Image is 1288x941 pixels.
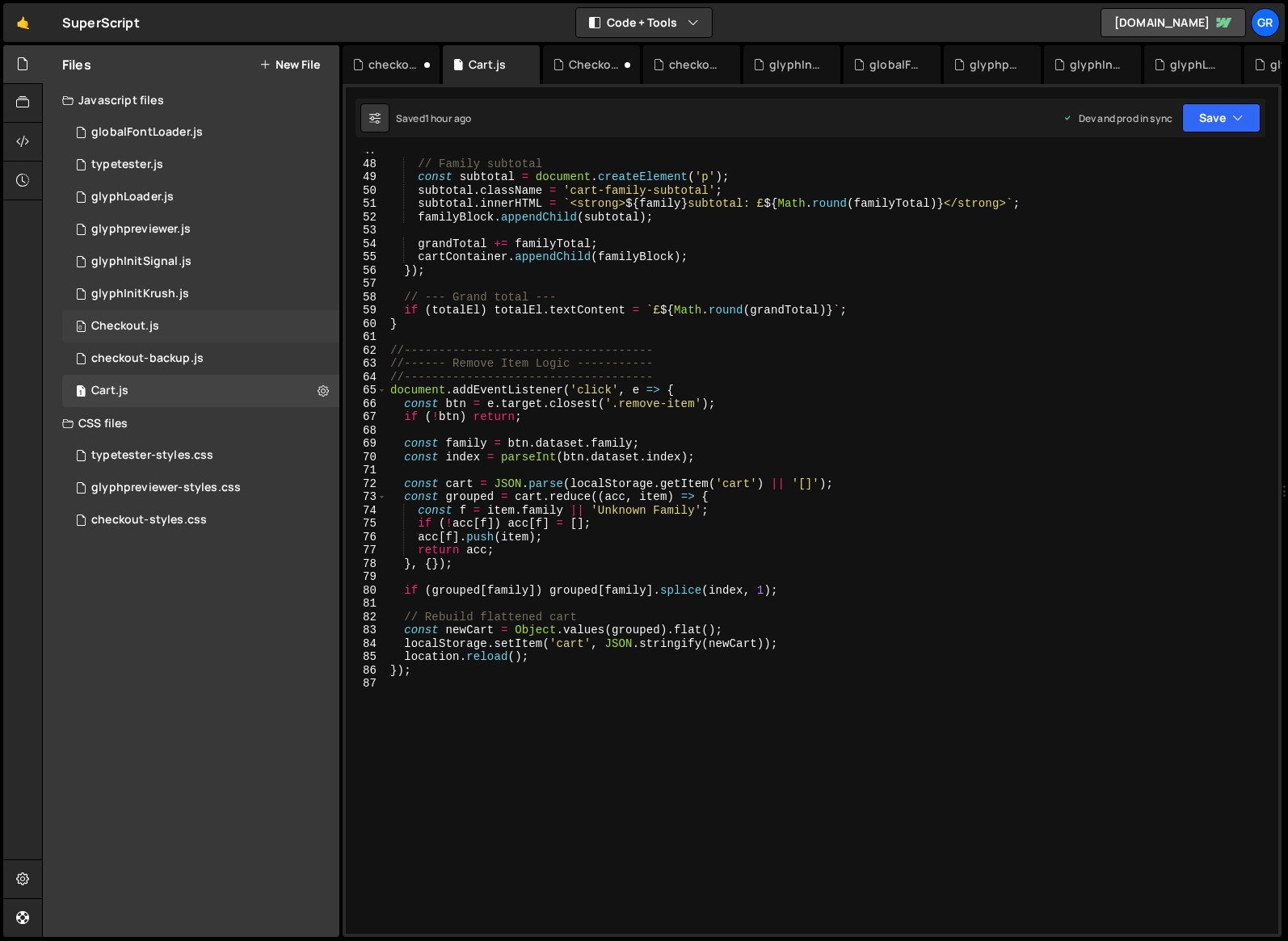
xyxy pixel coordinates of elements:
[91,448,213,463] div: typetester-styles.css
[76,321,86,334] span: 0
[469,57,506,73] div: Cart.js
[1070,57,1122,73] div: glyphInitSignal.js
[869,57,921,73] div: globalFontLoader.js
[396,111,471,125] div: Saved
[346,517,387,531] div: 75
[1101,8,1246,37] a: [DOMAIN_NAME]
[91,384,128,398] div: Cart.js
[43,84,339,116] div: Javascript files
[91,513,207,527] div: checkout-styles.css
[346,277,387,291] div: 57
[576,8,712,37] button: Code + Tools
[346,464,387,477] div: 71
[346,197,387,211] div: 51
[346,584,387,598] div: 80
[62,246,339,278] div: 17017/47329.js
[346,211,387,225] div: 52
[62,375,339,407] div: Cart.js
[43,407,339,439] div: CSS files
[62,213,339,246] div: 17017/47275.js
[91,351,204,366] div: checkout-backup.js
[62,13,140,32] div: SuperScript
[346,291,387,305] div: 58
[346,424,387,438] div: 68
[62,472,339,504] div: 17017/47345.css
[346,410,387,424] div: 67
[346,650,387,664] div: 85
[346,397,387,411] div: 66
[91,125,203,140] div: globalFontLoader.js
[346,304,387,317] div: 59
[91,481,241,495] div: glyphpreviewer-styles.css
[970,57,1021,73] div: glyphpreviewer-styles.css
[62,116,339,149] div: 17017/47514.js
[346,557,387,571] div: 78
[346,531,387,544] div: 76
[259,58,320,71] button: New File
[346,237,387,251] div: 54
[91,254,192,269] div: glyphInitSignal.js
[1063,111,1172,125] div: Dev and prod in sync
[346,451,387,464] div: 70
[1182,103,1261,132] button: Save
[62,342,339,375] div: 17017/48445.js
[346,330,387,344] div: 61
[346,264,387,278] div: 56
[346,250,387,264] div: 55
[91,190,174,204] div: glyphLoader.js
[346,504,387,518] div: 74
[346,544,387,557] div: 77
[346,170,387,184] div: 49
[62,181,339,213] div: 17017/47277.js
[425,111,472,125] div: 1 hour ago
[346,677,387,691] div: 87
[346,477,387,491] div: 72
[346,158,387,171] div: 48
[346,570,387,584] div: 79
[346,371,387,384] div: 64
[91,287,189,301] div: glyphInitKrush.js
[1170,57,1222,73] div: glyphLoader.js
[62,149,339,181] div: 17017/46707.js
[62,504,339,536] div: 17017/48038.css
[91,222,191,237] div: glyphpreviewer.js
[346,384,387,397] div: 65
[346,611,387,624] div: 82
[769,57,821,73] div: glyphInitKrush.js
[62,310,339,342] div: Checkout.js
[346,437,387,451] div: 69
[91,158,163,172] div: typetester.js
[91,319,159,334] div: Checkout.js
[346,490,387,504] div: 73
[669,57,721,73] div: checkout-styles.css
[62,56,91,74] h2: Files
[62,439,339,472] div: 17017/47137.css
[346,224,387,237] div: 53
[3,3,43,42] a: 🤙
[1251,8,1280,37] a: Gr
[346,624,387,637] div: 83
[346,637,387,651] div: 84
[368,57,420,73] div: checkout-backup.js
[346,664,387,678] div: 86
[62,278,339,310] div: 17017/47730.js
[346,357,387,371] div: 63
[346,597,387,611] div: 81
[346,344,387,358] div: 62
[569,57,621,73] div: Checkout.js
[346,184,387,198] div: 50
[76,386,86,399] span: 1
[346,317,387,331] div: 60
